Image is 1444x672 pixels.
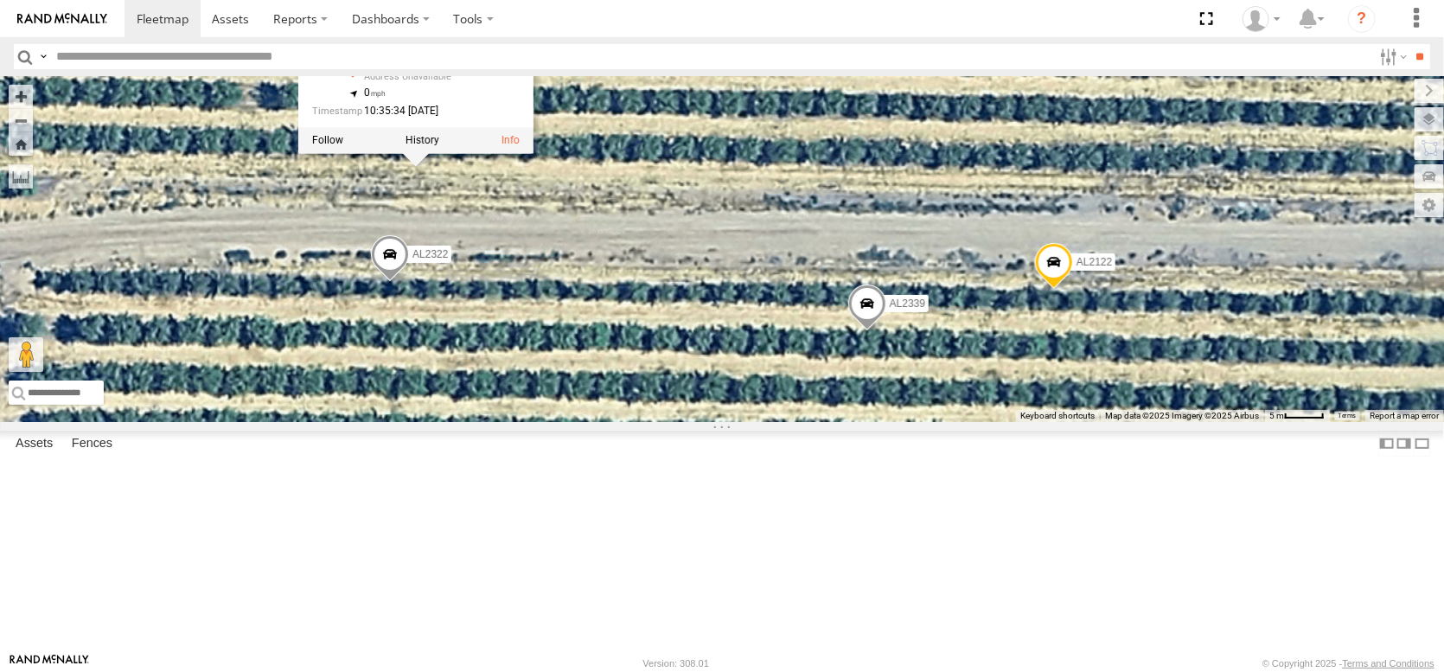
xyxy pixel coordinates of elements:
span: AL2339 [890,298,925,310]
label: Realtime tracking of Asset [312,135,343,147]
button: Map Scale: 5 m per 43 pixels [1264,410,1330,422]
label: Measure [9,164,33,189]
button: Zoom in [9,85,33,108]
label: Search Filter Options [1373,44,1410,69]
a: Terms and Conditions [1343,658,1434,669]
button: Drag Pegman onto the map to open Street View [9,337,43,372]
button: Keyboard shortcuts [1020,410,1095,422]
label: Map Settings [1415,193,1444,217]
div: Version: 308.01 [643,658,709,669]
a: Terms (opens in new tab) [1339,413,1357,419]
div: © Copyright 2025 - [1262,658,1434,669]
span: 0 [364,87,386,99]
label: Hide Summary Table [1414,431,1431,456]
label: Fences [63,432,121,456]
label: Assets [7,432,61,456]
a: Visit our Website [10,655,89,672]
label: View Asset History [406,135,439,147]
button: Zoom out [9,108,33,132]
button: Zoom Home [9,132,33,156]
div: Dennis Braga [1236,6,1287,32]
span: AL2122 [1077,257,1112,269]
img: rand-logo.svg [17,13,107,25]
label: Dock Summary Table to the Right [1396,431,1413,456]
span: 5 m [1269,411,1284,420]
span: Map data ©2025 Imagery ©2025 Airbus [1105,411,1259,420]
div: Date/time of location update [312,106,485,118]
span: AL2322 [412,248,448,260]
label: Search Query [36,44,50,69]
a: Report a map error [1370,411,1439,420]
a: View Asset Details [502,135,520,147]
label: Dock Summary Table to the Left [1378,431,1396,456]
i: ? [1348,5,1376,33]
